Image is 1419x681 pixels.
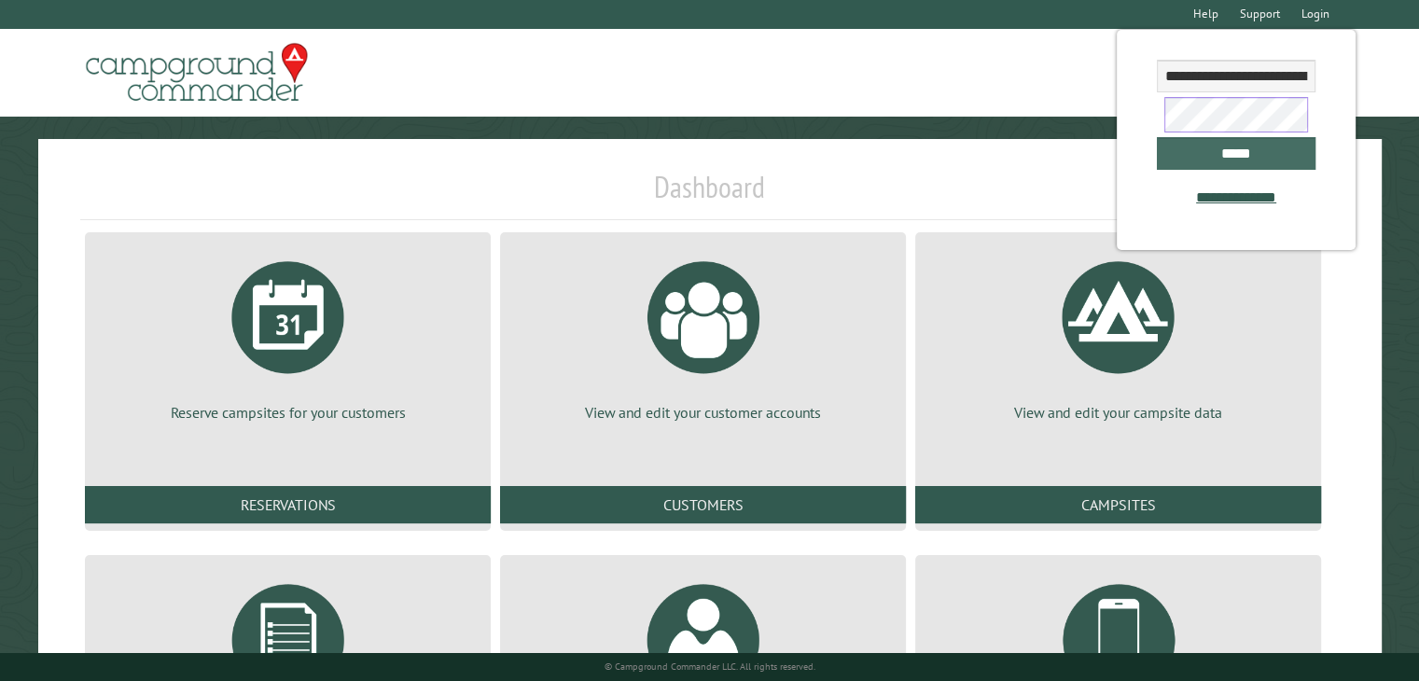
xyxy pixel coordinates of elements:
a: View and edit your campsite data [938,247,1299,423]
a: Reserve campsites for your customers [107,247,468,423]
small: © Campground Commander LLC. All rights reserved. [605,660,815,673]
a: Campsites [915,486,1321,523]
a: Reservations [85,486,491,523]
a: View and edit your customer accounts [522,247,883,423]
img: Campground Commander [80,36,313,109]
p: View and edit your customer accounts [522,402,883,423]
p: View and edit your campsite data [938,402,1299,423]
a: Customers [500,486,906,523]
p: Reserve campsites for your customers [107,402,468,423]
h1: Dashboard [80,169,1339,220]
